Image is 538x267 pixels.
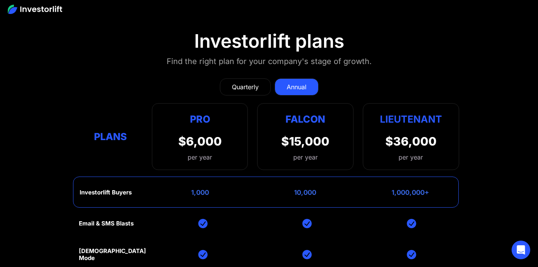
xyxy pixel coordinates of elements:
div: $36,000 [385,134,437,148]
div: Falcon [286,111,325,127]
div: 10,000 [294,189,316,196]
div: 1,000 [191,189,209,196]
div: per year [293,153,318,162]
div: Open Intercom Messenger [512,241,530,259]
div: Quarterly [232,82,259,92]
div: $15,000 [281,134,329,148]
div: Find the right plan for your company's stage of growth. [167,55,372,68]
div: Investorlift Buyers [80,189,132,196]
strong: Lieutenant [380,113,442,125]
div: Annual [287,82,306,92]
div: Investorlift plans [194,30,344,52]
div: per year [178,153,222,162]
div: $6,000 [178,134,222,148]
div: per year [399,153,423,162]
div: Plans [79,129,143,144]
div: [DEMOGRAPHIC_DATA] Mode [79,248,146,262]
div: 1,000,000+ [392,189,429,196]
div: Pro [178,111,222,127]
div: Email & SMS Blasts [79,220,134,227]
